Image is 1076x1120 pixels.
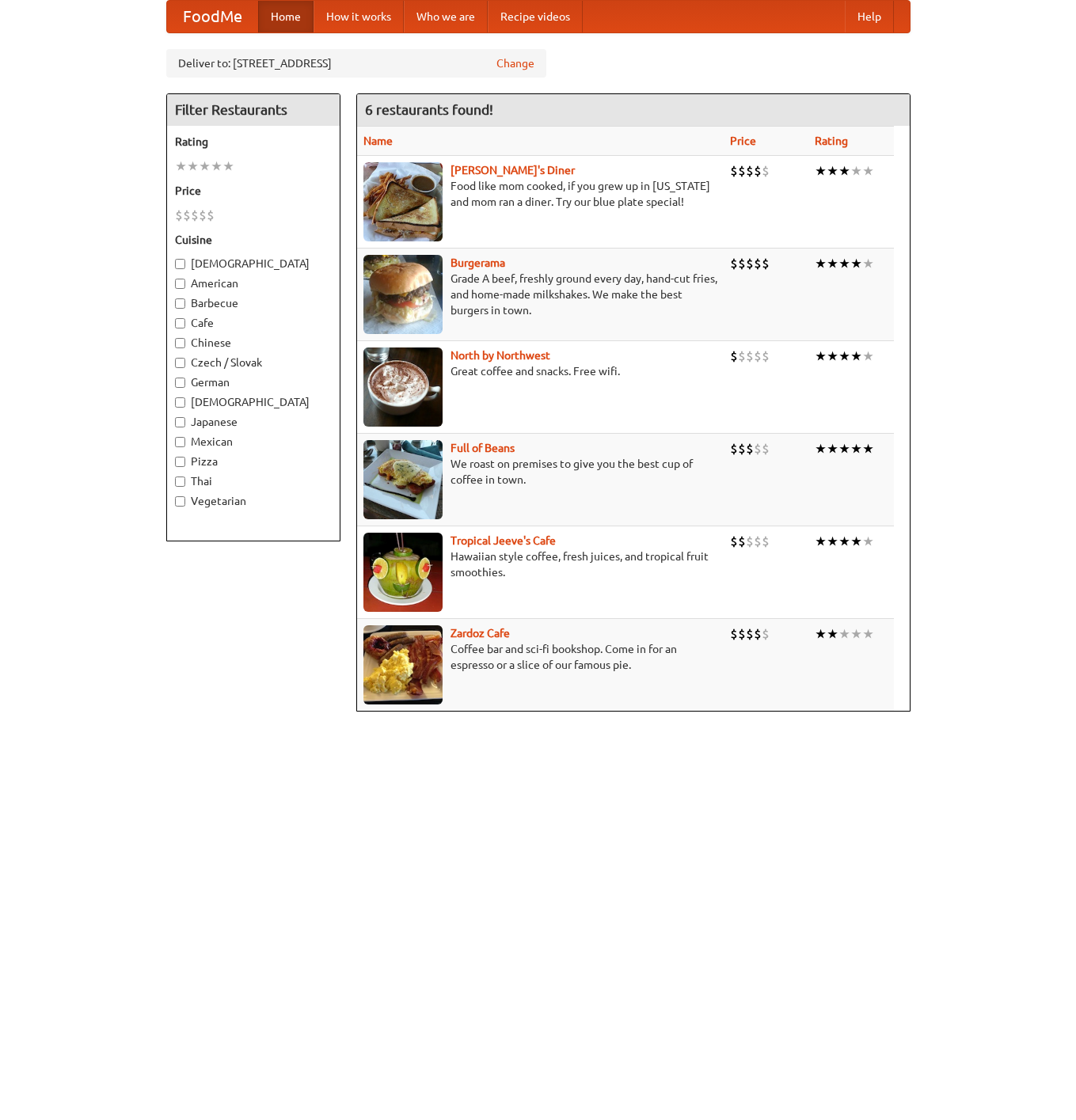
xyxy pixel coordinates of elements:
[754,347,762,365] li: $
[451,534,556,547] a: Tropical Jeeve's Cafe
[746,255,754,272] li: $
[762,162,770,180] li: $
[451,627,510,640] b: Zardoz Cafe
[363,178,717,210] p: Food like mom cooked, if you grew up in [US_STATE] and mom ran a diner. Try our blue plate special!
[175,295,332,311] label: Barbecue
[862,162,874,180] li: ★
[850,255,862,272] li: ★
[730,135,756,147] a: Price
[222,158,234,175] li: ★
[363,641,717,673] p: Coffee bar and sci-fi bookshop. Come in for an espresso or a slice of our famous pie.
[754,255,762,272] li: $
[175,158,187,175] li: ★
[730,533,738,550] li: $
[827,347,838,365] li: ★
[746,533,754,550] li: $
[363,549,717,580] p: Hawaiian style coffee, fresh juices, and tropical fruit smoothies.
[746,440,754,457] li: $
[838,625,850,643] li: ★
[451,164,575,177] a: [PERSON_NAME]'s Diner
[762,440,770,457] li: $
[175,397,185,408] input: [DEMOGRAPHIC_DATA]
[838,255,850,272] li: ★
[175,414,332,430] label: Japanese
[827,533,838,550] li: ★
[827,440,838,457] li: ★
[187,158,199,175] li: ★
[207,207,215,224] li: $
[762,625,770,643] li: $
[754,162,762,180] li: $
[175,493,332,509] label: Vegetarian
[738,440,746,457] li: $
[175,476,185,487] input: Thai
[451,256,505,269] b: Burgerama
[815,625,827,643] li: ★
[183,207,191,224] li: $
[862,625,874,643] li: ★
[815,347,827,365] li: ★
[738,347,746,365] li: $
[175,338,185,348] input: Chinese
[738,533,746,550] li: $
[175,298,185,309] input: Barbecue
[738,162,746,180] li: $
[754,533,762,550] li: $
[746,347,754,365] li: $
[738,255,746,272] li: $
[175,279,185,289] input: American
[363,625,443,704] img: zardoz.jpg
[199,207,207,224] li: $
[862,533,874,550] li: ★
[167,94,340,126] h4: Filter Restaurants
[762,347,770,365] li: $
[175,315,332,331] label: Cafe
[167,1,258,32] a: FoodMe
[404,1,488,32] a: Who we are
[815,533,827,550] li: ★
[730,347,738,365] li: $
[175,358,185,368] input: Czech / Slovak
[363,255,443,334] img: burgerama.jpg
[451,442,515,454] a: Full of Beans
[815,440,827,457] li: ★
[850,625,862,643] li: ★
[838,347,850,365] li: ★
[827,162,838,180] li: ★
[175,394,332,410] label: [DEMOGRAPHIC_DATA]
[827,255,838,272] li: ★
[862,255,874,272] li: ★
[862,347,874,365] li: ★
[845,1,894,32] a: Help
[838,440,850,457] li: ★
[730,440,738,457] li: $
[738,625,746,643] li: $
[175,335,332,351] label: Chinese
[730,625,738,643] li: $
[762,533,770,550] li: $
[838,533,850,550] li: ★
[175,355,332,370] label: Czech / Slovak
[363,456,717,488] p: We roast on premises to give you the best cup of coffee in town.
[363,533,443,612] img: jeeves.jpg
[363,162,443,241] img: sallys.jpg
[363,135,393,147] a: Name
[166,49,546,78] div: Deliver to: [STREET_ADDRESS]
[815,255,827,272] li: ★
[191,207,199,224] li: $
[175,256,332,271] label: [DEMOGRAPHIC_DATA]
[175,134,332,150] h5: Rating
[838,162,850,180] li: ★
[815,135,848,147] a: Rating
[451,349,550,362] b: North by Northwest
[175,473,332,489] label: Thai
[746,162,754,180] li: $
[199,158,211,175] li: ★
[850,162,862,180] li: ★
[862,440,874,457] li: ★
[754,625,762,643] li: $
[175,437,185,447] input: Mexican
